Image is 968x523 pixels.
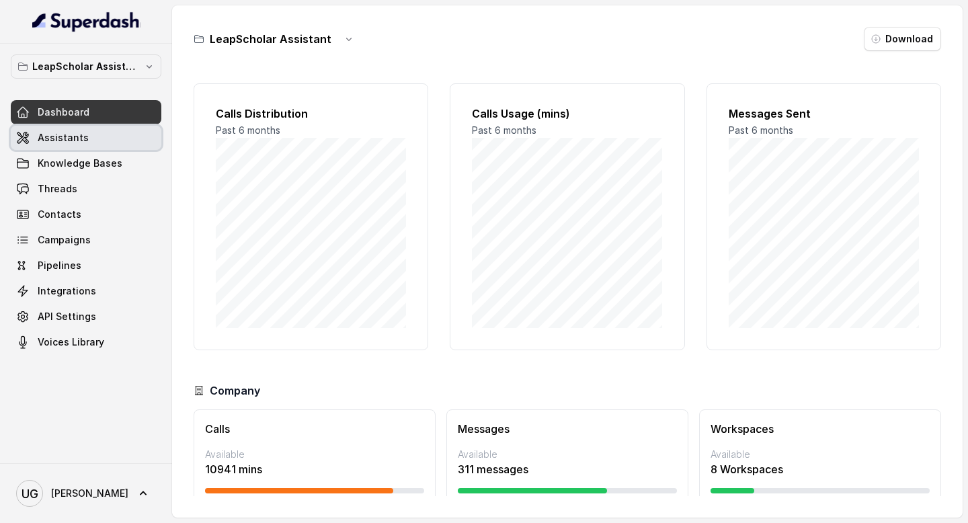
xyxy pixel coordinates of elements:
[472,124,536,136] span: Past 6 months
[11,475,161,512] a: [PERSON_NAME]
[11,100,161,124] a: Dashboard
[864,27,941,51] button: Download
[11,202,161,227] a: Contacts
[32,11,140,32] img: light.svg
[38,335,104,349] span: Voices Library
[216,124,280,136] span: Past 6 months
[38,157,122,170] span: Knowledge Bases
[38,208,81,221] span: Contacts
[11,177,161,201] a: Threads
[11,279,161,303] a: Integrations
[38,106,89,119] span: Dashboard
[11,253,161,278] a: Pipelines
[472,106,662,122] h2: Calls Usage (mins)
[38,284,96,298] span: Integrations
[205,461,424,477] p: 10941 mins
[38,310,96,323] span: API Settings
[210,31,331,47] h3: LeapScholar Assistant
[51,487,128,500] span: [PERSON_NAME]
[711,461,930,477] p: 8 Workspaces
[458,461,677,477] p: 311 messages
[205,421,424,437] h3: Calls
[210,383,260,399] h3: Company
[11,126,161,150] a: Assistants
[458,448,677,461] p: Available
[729,124,793,136] span: Past 6 months
[711,448,930,461] p: Available
[38,131,89,145] span: Assistants
[38,182,77,196] span: Threads
[11,305,161,329] a: API Settings
[711,421,930,437] h3: Workspaces
[729,106,919,122] h2: Messages Sent
[216,106,406,122] h2: Calls Distribution
[11,330,161,354] a: Voices Library
[458,421,677,437] h3: Messages
[11,151,161,175] a: Knowledge Bases
[11,228,161,252] a: Campaigns
[22,487,38,501] text: UG
[205,448,424,461] p: Available
[32,58,140,75] p: LeapScholar Assistant
[38,259,81,272] span: Pipelines
[38,233,91,247] span: Campaigns
[11,54,161,79] button: LeapScholar Assistant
